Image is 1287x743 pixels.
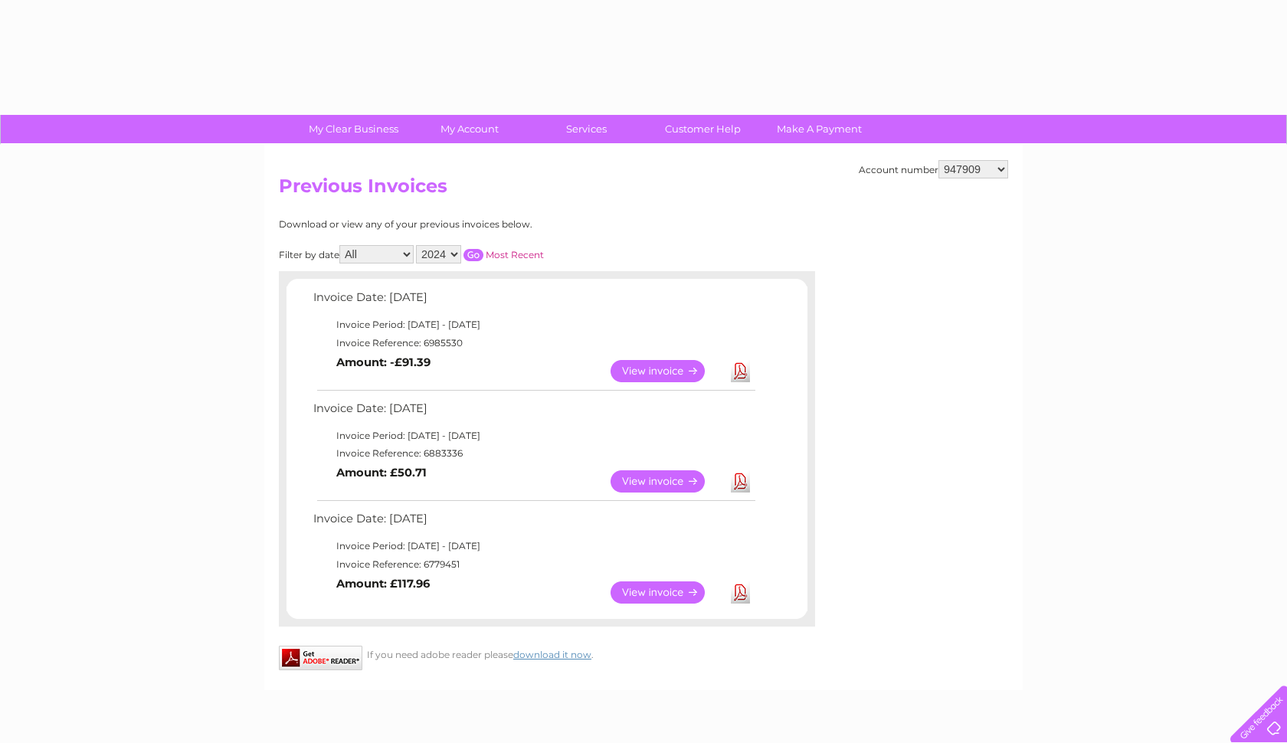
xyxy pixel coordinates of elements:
td: Invoice Date: [DATE] [309,509,758,537]
div: Filter by date [279,245,681,263]
td: Invoice Reference: 6985530 [309,334,758,352]
a: Download [731,360,750,382]
td: Invoice Reference: 6883336 [309,444,758,463]
a: View [611,360,723,382]
b: Amount: £50.71 [336,466,427,480]
h2: Previous Invoices [279,175,1008,205]
td: Invoice Date: [DATE] [309,287,758,316]
a: Download [731,581,750,604]
td: Invoice Period: [DATE] - [DATE] [309,427,758,445]
a: Customer Help [640,115,766,143]
a: View [611,470,723,493]
b: Amount: £117.96 [336,577,430,591]
a: download it now [513,649,591,660]
a: View [611,581,723,604]
td: Invoice Period: [DATE] - [DATE] [309,316,758,334]
a: Make A Payment [756,115,883,143]
td: Invoice Date: [DATE] [309,398,758,427]
a: Download [731,470,750,493]
a: My Clear Business [290,115,417,143]
a: My Account [407,115,533,143]
td: Invoice Period: [DATE] - [DATE] [309,537,758,555]
div: Account number [859,160,1008,178]
a: Most Recent [486,249,544,260]
div: Download or view any of your previous invoices below. [279,219,681,230]
b: Amount: -£91.39 [336,355,431,369]
div: If you need adobe reader please . [279,646,815,660]
a: Services [523,115,650,143]
td: Invoice Reference: 6779451 [309,555,758,574]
